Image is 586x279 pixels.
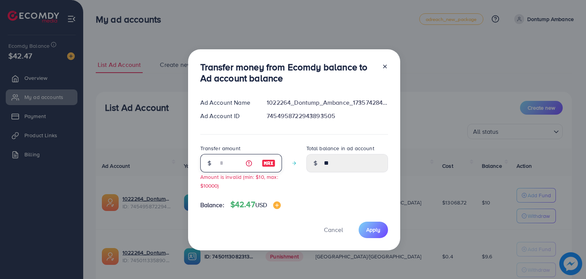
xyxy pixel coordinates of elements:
[314,222,353,238] button: Cancel
[230,200,281,209] h4: $42.47
[194,112,261,120] div: Ad Account ID
[261,98,394,107] div: 1022264_Dontump_Ambance_1735742847027
[194,98,261,107] div: Ad Account Name
[262,159,275,168] img: image
[273,201,281,209] img: image
[366,226,380,234] span: Apply
[255,201,267,209] span: USD
[359,222,388,238] button: Apply
[306,144,374,152] label: Total balance in ad account
[324,225,343,234] span: Cancel
[261,112,394,120] div: 7454958722943893505
[200,144,240,152] label: Transfer amount
[200,173,278,189] small: Amount is invalid (min: $10, max: $10000)
[200,201,224,209] span: Balance:
[200,62,376,84] h3: Transfer money from Ecomdy balance to Ad account balance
